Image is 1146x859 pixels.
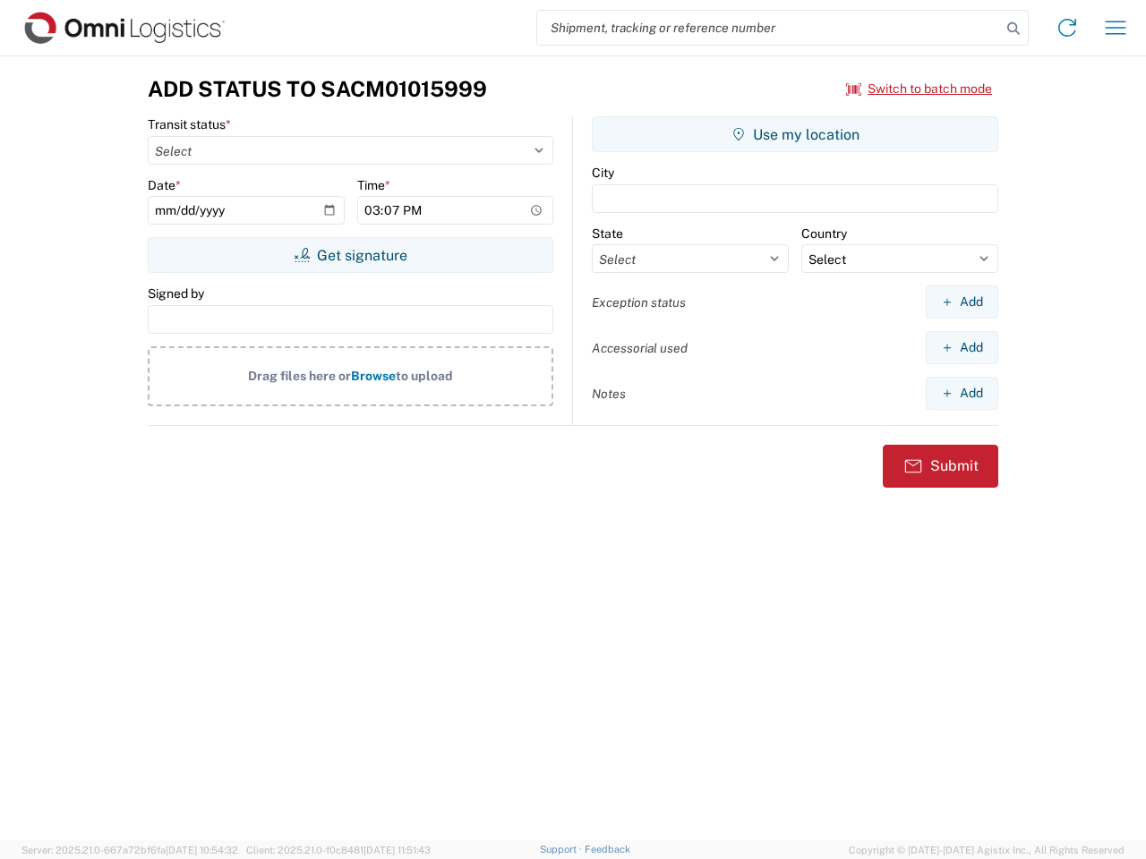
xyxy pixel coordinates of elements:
button: Add [926,377,998,410]
button: Switch to batch mode [846,74,992,104]
button: Add [926,285,998,319]
label: Country [801,225,847,242]
a: Feedback [585,844,630,855]
label: Date [148,177,181,193]
button: Submit [883,445,998,488]
span: [DATE] 10:54:32 [166,845,238,855]
button: Add [926,331,998,364]
button: Use my location [592,116,998,152]
input: Shipment, tracking or reference number [537,11,1001,45]
label: City [592,165,614,181]
label: State [592,225,623,242]
span: Client: 2025.21.0-f0c8481 [246,845,431,855]
label: Time [357,177,390,193]
a: Support [540,844,585,855]
label: Transit status [148,116,231,132]
span: Server: 2025.21.0-667a72bf6fa [21,845,238,855]
label: Signed by [148,285,204,302]
span: to upload [396,369,453,383]
span: Browse [351,369,396,383]
label: Accessorial used [592,340,688,356]
label: Notes [592,386,626,402]
h3: Add Status to SACM01015999 [148,76,487,102]
span: Copyright © [DATE]-[DATE] Agistix Inc., All Rights Reserved [849,842,1125,858]
span: [DATE] 11:51:43 [363,845,431,855]
label: Exception status [592,294,686,310]
button: Get signature [148,237,553,273]
span: Drag files here or [248,369,351,383]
